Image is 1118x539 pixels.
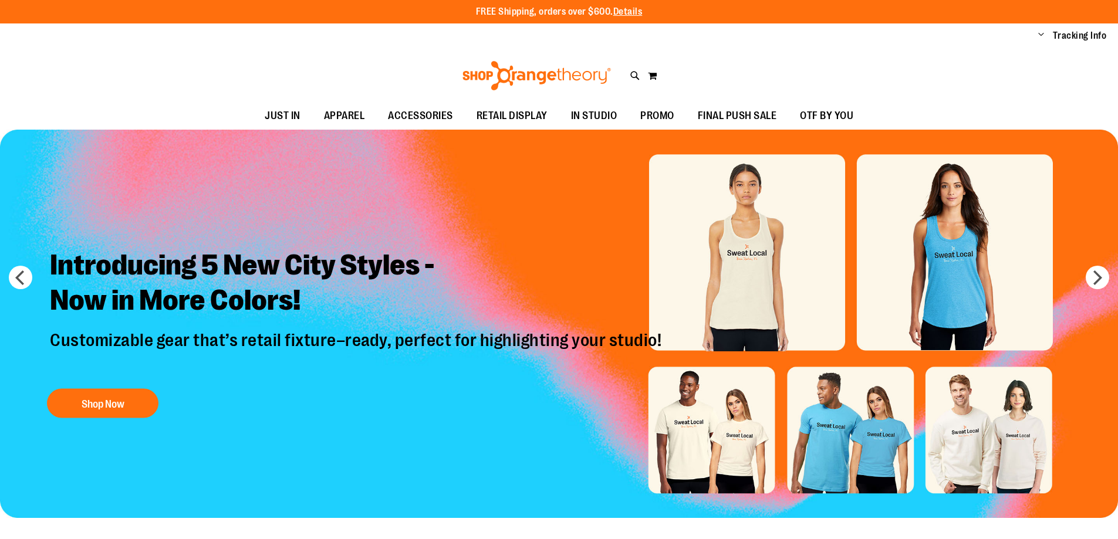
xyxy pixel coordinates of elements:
[47,389,158,418] button: Shop Now
[461,61,613,90] img: Shop Orangetheory
[571,103,617,129] span: IN STUDIO
[312,103,377,130] a: APPAREL
[41,239,673,424] a: Introducing 5 New City Styles -Now in More Colors! Customizable gear that’s retail fixture–ready,...
[640,103,674,129] span: PROMO
[477,103,548,129] span: RETAIL DISPLAY
[476,5,643,19] p: FREE Shipping, orders over $600.
[613,6,643,17] a: Details
[265,103,300,129] span: JUST IN
[1086,266,1109,289] button: next
[324,103,365,129] span: APPAREL
[1038,30,1044,42] button: Account menu
[698,103,777,129] span: FINAL PUSH SALE
[465,103,559,130] a: RETAIL DISPLAY
[629,103,686,130] a: PROMO
[800,103,853,129] span: OTF BY YOU
[41,330,673,377] p: Customizable gear that’s retail fixture–ready, perfect for highlighting your studio!
[9,266,32,289] button: prev
[788,103,865,130] a: OTF BY YOU
[1053,29,1107,42] a: Tracking Info
[686,103,789,130] a: FINAL PUSH SALE
[388,103,453,129] span: ACCESSORIES
[376,103,465,130] a: ACCESSORIES
[41,239,673,330] h2: Introducing 5 New City Styles - Now in More Colors!
[253,103,312,130] a: JUST IN
[559,103,629,130] a: IN STUDIO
